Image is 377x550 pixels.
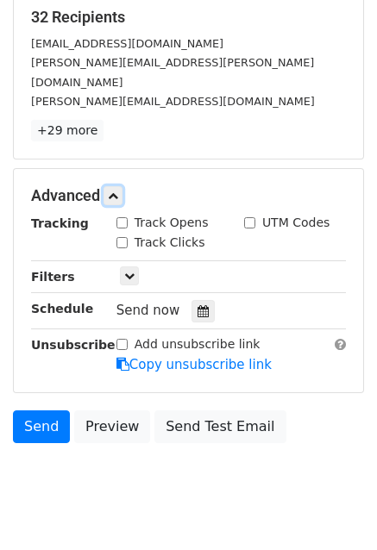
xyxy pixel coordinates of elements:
small: [EMAIL_ADDRESS][DOMAIN_NAME] [31,37,223,50]
a: Preview [74,410,150,443]
label: Track Opens [135,214,209,232]
a: Copy unsubscribe link [116,357,272,372]
small: [PERSON_NAME][EMAIL_ADDRESS][PERSON_NAME][DOMAIN_NAME] [31,56,314,89]
label: Add unsubscribe link [135,335,261,353]
label: Track Clicks [135,234,205,252]
h5: 32 Recipients [31,8,346,27]
strong: Schedule [31,302,93,316]
a: Send Test Email [154,410,286,443]
strong: Tracking [31,216,89,230]
strong: Unsubscribe [31,338,116,352]
span: Send now [116,303,180,318]
label: UTM Codes [262,214,330,232]
small: [PERSON_NAME][EMAIL_ADDRESS][DOMAIN_NAME] [31,95,315,108]
h5: Advanced [31,186,346,205]
a: Send [13,410,70,443]
strong: Filters [31,270,75,284]
iframe: Chat Widget [291,467,377,550]
a: +29 more [31,120,104,141]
